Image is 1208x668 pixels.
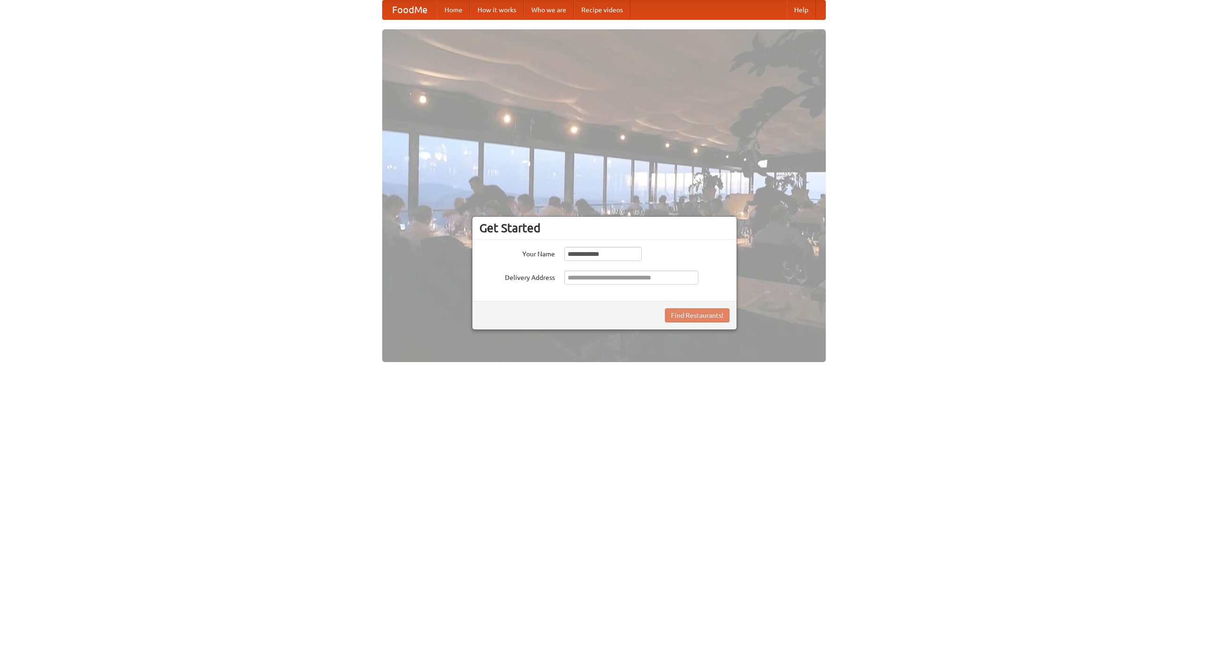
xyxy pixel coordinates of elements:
label: Your Name [479,247,555,259]
a: Recipe videos [574,0,630,19]
a: Who we are [524,0,574,19]
a: Home [437,0,470,19]
a: Help [787,0,816,19]
a: FoodMe [383,0,437,19]
h3: Get Started [479,221,730,235]
button: Find Restaurants! [665,308,730,322]
a: How it works [470,0,524,19]
label: Delivery Address [479,271,555,282]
